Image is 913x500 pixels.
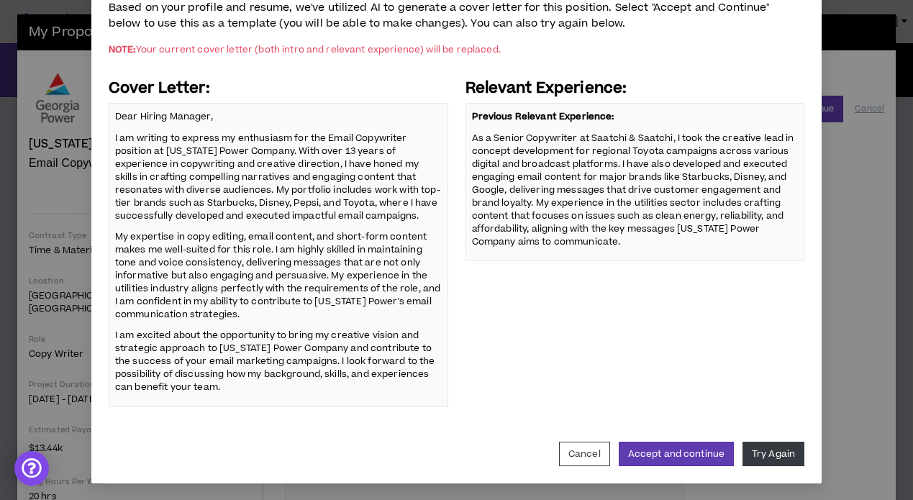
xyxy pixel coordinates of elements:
[559,442,610,466] button: Cancel
[115,327,442,394] p: I am excited about the opportunity to bring my creative vision and strategic approach to [US_STAT...
[619,442,734,466] button: Accept and continue
[742,442,804,466] button: Try Again
[14,451,49,486] div: Open Intercom Messenger
[115,109,442,124] p: Dear Hiring Manager,
[109,43,136,56] span: NOTE:
[472,110,614,123] strong: Previous Relevant Experience:
[109,44,804,55] p: Your current cover letter (both intro and relevant experience) will be replaced.
[115,130,442,223] p: I am writing to express my enthusiasm for the Email Copywriter position at [US_STATE] Power Compa...
[465,78,805,99] p: Relevant Experience:
[472,130,799,249] p: As a Senior Copywriter at Saatchi & Saatchi, I took the creative lead in concept development for ...
[109,78,448,99] p: Cover Letter:
[115,229,442,322] p: My expertise in copy editing, email content, and short-form content makes me well-suited for this...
